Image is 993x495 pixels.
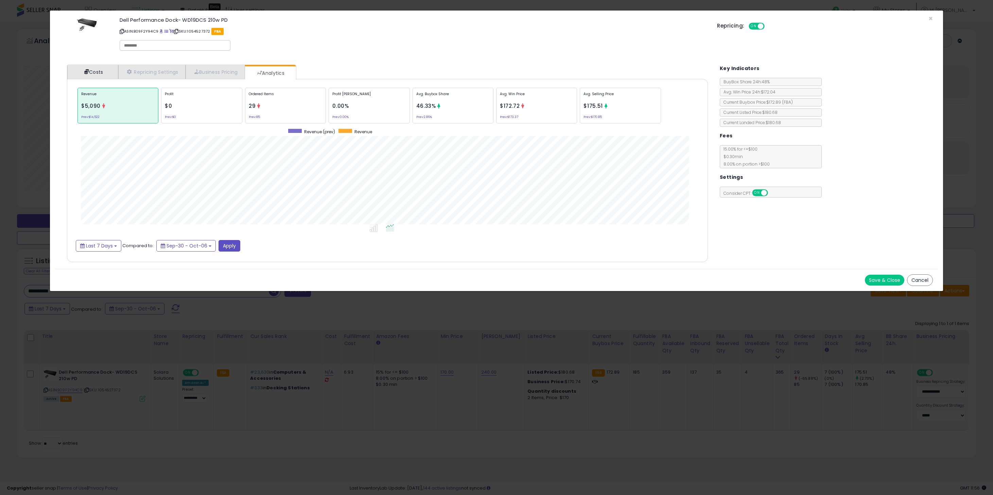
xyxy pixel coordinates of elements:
a: Your listing only [169,29,173,34]
a: Costs [67,65,118,79]
small: Prev: $170.85 [583,116,602,118]
span: Current Landed Price: $180.68 [720,120,781,125]
h5: Repricing: [717,23,744,29]
span: $0 [165,102,172,109]
span: OFF [763,23,774,29]
span: $0.30 min [720,154,743,159]
span: Revenue (prev) [304,129,335,135]
p: Avg. Selling Price [583,91,657,102]
h5: Key Indicators [720,64,760,73]
a: Analytics [245,66,295,80]
span: $172.72 [500,102,520,109]
span: 46.33% [416,102,436,109]
span: Compared to: [122,242,154,249]
span: ON [753,190,761,196]
span: Current Buybox Price: [720,99,793,105]
span: $5,090 [81,102,101,109]
small: Prev: 85 [249,116,260,118]
a: BuyBox page [159,29,163,34]
small: Prev: $14,522 [81,116,100,118]
span: Revenue [354,129,372,135]
span: Avg. Win Price 24h: $172.04 [720,89,776,95]
span: Last 7 Days [86,242,113,249]
p: Revenue [81,91,155,102]
p: Profit [165,91,238,102]
span: ON [749,23,758,29]
p: Avg. Buybox Share [416,91,490,102]
a: Repricing Settings [118,65,186,79]
span: Consider CPT: [720,190,777,196]
span: BuyBox Share 24h: 48% [720,79,770,85]
p: Profit [PERSON_NAME] [332,91,406,102]
p: Ordered Items [249,91,322,102]
span: FBA [211,28,224,35]
small: Prev: 0.00% [332,116,349,118]
span: 0.00% [332,102,349,109]
span: Sep-30 - Oct-06 [167,242,207,249]
small: Prev: 2.86% [416,116,432,118]
p: ASIN: B09F2Y94C9 | SKU: 1054527372 [120,26,707,37]
span: 15.00 % for <= $100 [720,146,770,167]
span: $172.89 [766,99,793,105]
span: ( FBA ) [782,99,793,105]
button: Cancel [907,274,933,286]
span: 29 [249,102,256,109]
h5: Fees [720,132,733,140]
h5: Settings [720,173,743,182]
img: 310dl0kGKkL._SL60_.jpg [77,17,98,33]
small: Prev: $173.37 [500,116,518,118]
span: 8.00 % on portion > $100 [720,161,770,167]
p: Avg. Win Price [500,91,573,102]
span: $175.51 [583,102,603,109]
button: Save & Close [865,275,904,286]
span: Current Listed Price: $180.68 [720,109,778,115]
button: Apply [219,240,240,252]
h3: Dell Performance Dock- WD19DCS 210w PD [120,17,707,22]
a: All offer listings [164,29,168,34]
span: × [928,14,933,23]
small: Prev: $0 [165,116,176,118]
a: Business Pricing [186,65,245,79]
span: OFF [767,190,778,196]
